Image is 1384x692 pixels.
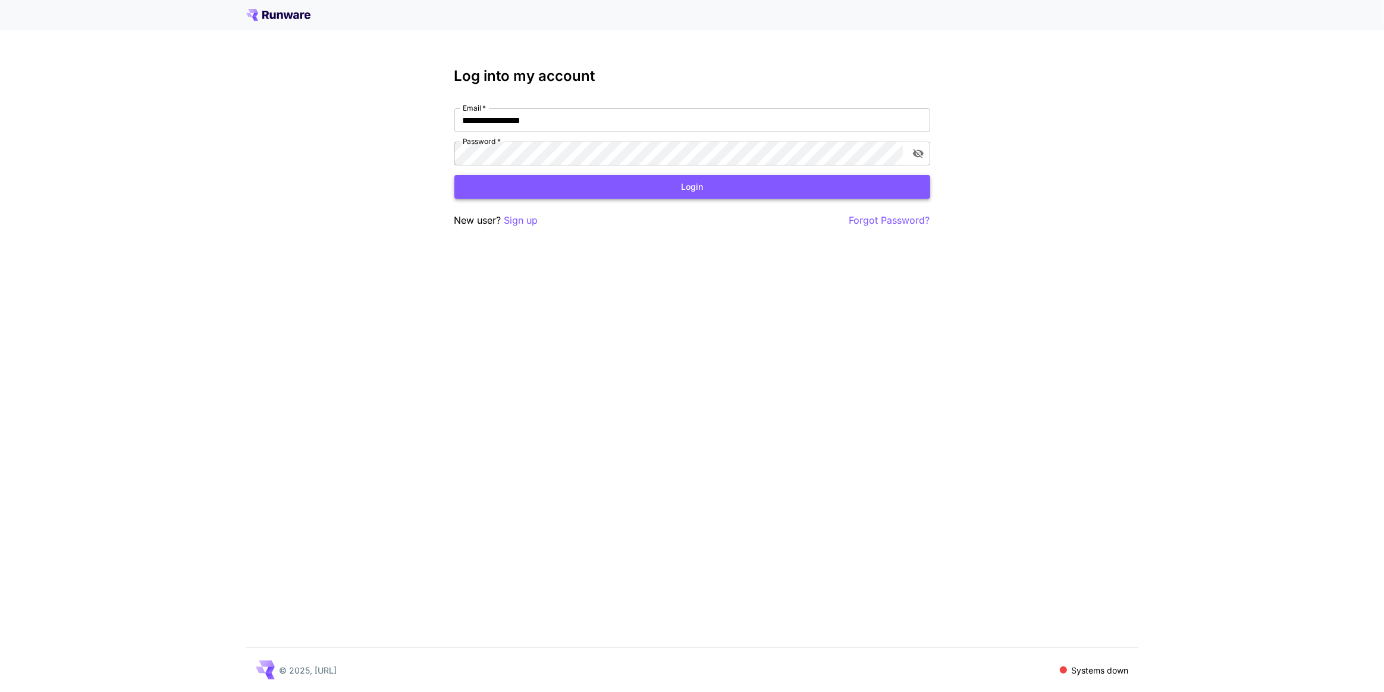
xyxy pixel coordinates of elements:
button: toggle password visibility [908,143,929,164]
button: Forgot Password? [849,213,930,228]
p: New user? [454,213,538,228]
h3: Log into my account [454,68,930,84]
p: Systems down [1072,664,1129,677]
button: Login [454,175,930,199]
p: © 2025, [URL] [280,664,337,677]
label: Password [463,136,501,146]
label: Email [463,103,486,113]
button: Sign up [504,213,538,228]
